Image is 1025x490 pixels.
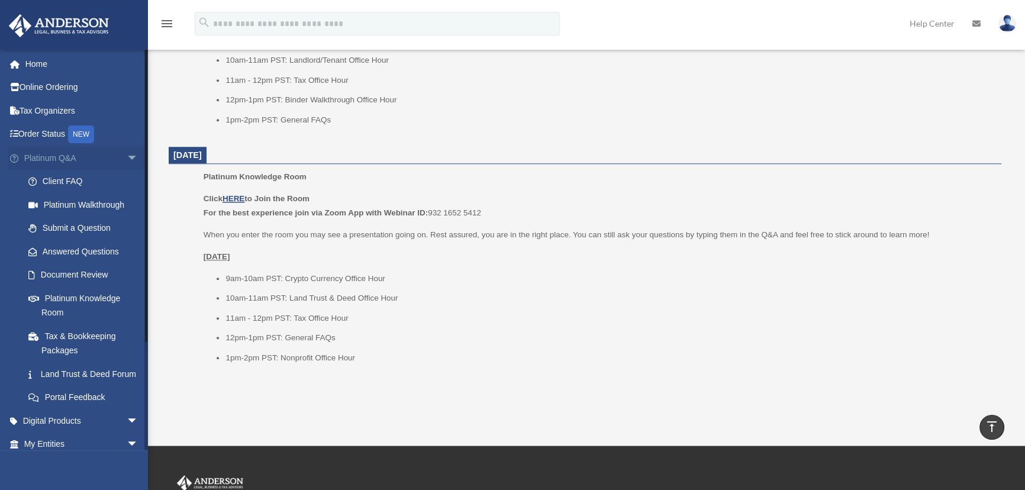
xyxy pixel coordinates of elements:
[17,170,156,194] a: Client FAQ
[225,53,993,67] li: 10am-11am PST: Landlord/Tenant Office Hour
[204,228,993,242] p: When you enter the room you may see a presentation going on. Rest assured, you are in the right p...
[204,252,230,261] u: [DATE]
[17,193,156,217] a: Platinum Walkthrough
[225,73,993,88] li: 11am - 12pm PST: Tax Office Hour
[160,21,174,31] a: menu
[225,113,993,127] li: 1pm-2pm PST: General FAQs
[225,331,993,345] li: 12pm-1pm PST: General FAQs
[17,362,156,386] a: Land Trust & Deed Forum
[8,99,156,122] a: Tax Organizers
[17,263,156,287] a: Document Review
[8,52,156,76] a: Home
[8,433,156,456] a: My Entitiesarrow_drop_down
[17,217,156,240] a: Submit a Question
[5,14,112,37] img: Anderson Advisors Platinum Portal
[223,194,244,203] a: HERE
[225,351,993,365] li: 1pm-2pm PST: Nonprofit Office Hour
[225,311,993,325] li: 11am - 12pm PST: Tax Office Hour
[204,194,310,203] b: Click to Join the Room
[17,324,156,362] a: Tax & Bookkeeping Packages
[225,93,993,107] li: 12pm-1pm PST: Binder Walkthrough Office Hour
[204,172,307,181] span: Platinum Knowledge Room
[127,146,150,170] span: arrow_drop_down
[127,433,150,457] span: arrow_drop_down
[173,150,202,160] span: [DATE]
[979,415,1004,440] a: vertical_align_top
[127,409,150,433] span: arrow_drop_down
[68,125,94,143] div: NEW
[8,76,156,99] a: Online Ordering
[8,146,156,170] a: Platinum Q&Aarrow_drop_down
[8,122,156,147] a: Order StatusNEW
[17,286,150,324] a: Platinum Knowledge Room
[204,192,993,220] p: 932 1652 5412
[198,16,211,29] i: search
[225,291,993,305] li: 10am-11am PST: Land Trust & Deed Office Hour
[204,208,428,217] b: For the best experience join via Zoom App with Webinar ID:
[985,420,999,434] i: vertical_align_top
[8,409,156,433] a: Digital Productsarrow_drop_down
[998,15,1016,32] img: User Pic
[225,272,993,286] li: 9am-10am PST: Crypto Currency Office Hour
[17,386,156,410] a: Portal Feedback
[160,17,174,31] i: menu
[17,240,156,263] a: Answered Questions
